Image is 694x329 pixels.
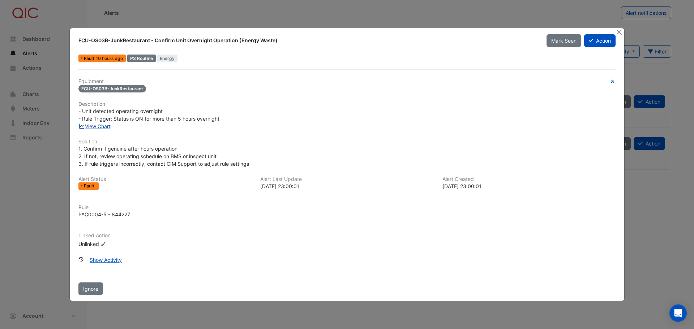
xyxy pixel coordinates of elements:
div: Unlinked [78,240,165,247]
span: Fault [84,56,96,61]
span: Fault [84,184,96,188]
h6: Alert Last Update [260,176,433,182]
span: Mark Seen [551,38,577,44]
fa-icon: Edit Linked Action [100,241,106,247]
button: Action [584,34,616,47]
div: PAC0004-5 - 844227 [78,211,130,218]
span: Energy [157,55,178,62]
div: [DATE] 23:00:01 [260,182,433,190]
div: P3 Routine [127,55,156,62]
h6: Description [78,101,616,107]
h6: Solution [78,139,616,145]
a: View Chart [78,123,111,129]
div: [DATE] 23:00:01 [442,182,616,190]
div: FCU-OS03B-JunkRestaurant - Confirm Unit Overnight Operation (Energy Waste) [78,37,538,44]
h6: Linked Action [78,233,616,239]
div: Open Intercom Messenger [669,304,687,322]
button: Show Activity [85,254,127,266]
h6: Rule [78,204,616,211]
span: Mon 25-Aug-2025 23:00 AEST [96,56,123,61]
button: Close [615,28,623,36]
button: Mark Seen [547,34,581,47]
span: 1. Confirm if genuine after hours operation 2. If not, review operating schedule on BMS or inspec... [78,146,249,167]
span: Ignore [83,286,98,292]
h6: Alert Created [442,176,616,182]
span: FCU-OS03B-JunkRestaurant [78,85,146,92]
span: - Unit detected operating overnight - Rule Trigger: Status is ON for more than 5 hours overnight [78,108,219,122]
h6: Alert Status [78,176,252,182]
button: Ignore [78,282,103,295]
h6: Equipment [78,78,616,85]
